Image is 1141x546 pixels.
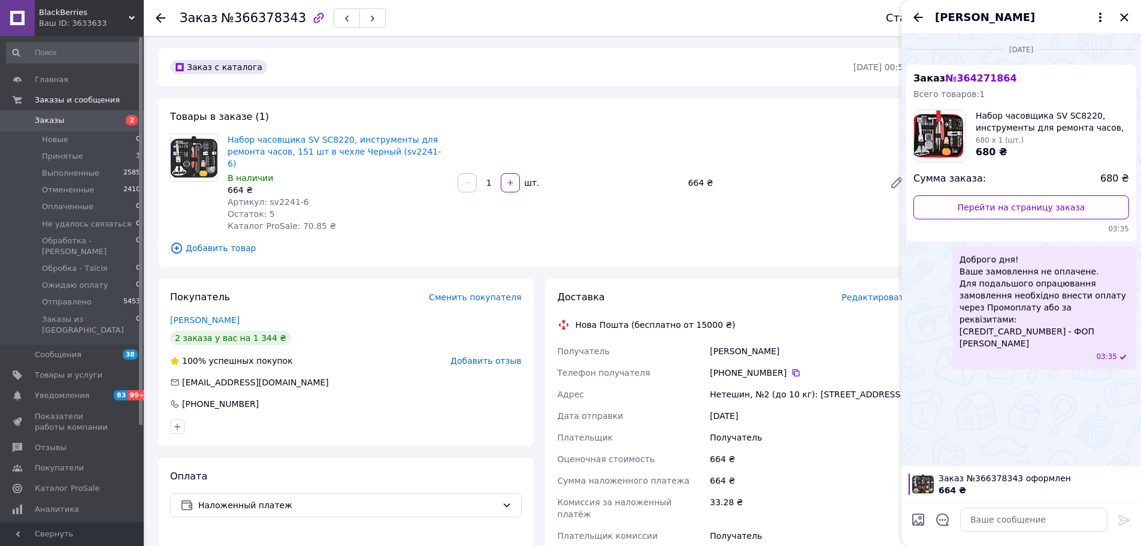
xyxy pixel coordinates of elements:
span: Товары в заказе (1) [170,111,269,122]
span: 2410 [123,185,140,195]
span: 0 [136,236,140,257]
div: 664 ₴ [683,174,880,191]
div: 664 ₴ [228,184,448,196]
span: Телефон получателя [558,368,650,378]
div: [PHONE_NUMBER] [710,367,909,379]
span: Аналитика [35,504,79,515]
a: Перейти на страницу заказа [913,195,1129,219]
span: Доставка [558,291,605,303]
span: Оплата [170,470,207,482]
span: Заказ [180,11,217,25]
span: 03:35 30.09.2025 [1096,352,1117,362]
span: Покупатель [170,291,230,303]
span: 680 ₴ [1100,172,1129,186]
div: Нова Пошта (бесплатно от 15000 ₴) [573,319,739,331]
div: Вернуться назад [156,12,165,24]
div: 33.28 ₴ [707,491,911,525]
div: успешных покупок [170,355,293,367]
span: Дата отправки [558,411,624,421]
div: Нетешин, №2 (до 10 кг): [STREET_ADDRESS] [707,384,911,405]
span: Доброго дня! Ваше замовлення не оплачене. Для подальшого опрацювання замовлення необхідно внести ... [960,254,1129,349]
span: BlackBerries [39,7,129,18]
span: Заказ №366378343 оформлен [939,472,1134,484]
div: шт. [521,177,540,189]
span: Отзывы [35,442,66,453]
span: Оценочная стоимость [558,454,655,464]
span: Заказы из [GEOGRAPHIC_DATA] [42,314,136,336]
span: 100% [182,356,206,366]
span: Выполненные [42,168,99,179]
span: Сообщения [35,349,81,360]
span: [EMAIL_ADDRESS][DOMAIN_NAME] [182,378,329,387]
span: Принятые [42,151,83,162]
span: 0 [136,134,140,145]
span: Адрес [558,390,584,399]
span: Покупатели [35,463,84,473]
span: Комиссия за наложенный платёж [558,497,672,519]
span: Отмененные [42,185,94,195]
div: Ваш ID: 3633633 [39,18,144,29]
span: Товары и услуги [35,370,102,381]
span: 0 [136,219,140,230]
span: Главная [35,74,68,85]
span: №366378343 [221,11,306,25]
input: Поиск [6,42,141,64]
div: 664 ₴ [707,448,911,470]
span: Обробка - Таїсія [42,263,107,274]
span: 0 [136,280,140,291]
span: 680 ₴ [976,146,1007,158]
span: Наложенный платеж [198,499,497,512]
span: [PERSON_NAME] [935,10,1035,25]
span: Сумма наложенного платежа [558,476,690,485]
span: Каталог ProSale [35,483,99,494]
a: Набор часовщика SV SC8220, инструменты для ремонта часов, 151 шт в чехле Черный (sv2241-6) [228,135,441,168]
span: 0 [136,201,140,212]
img: 4384757841_w100_h100_nabor-chasovschika-sv.jpg [914,110,966,162]
span: 83 [114,390,128,400]
button: Открыть шаблоны ответов [935,512,951,527]
span: № 364271864 [945,73,1016,84]
span: 99+ [128,390,147,400]
img: Набор часовщика SV SC8220, инструменты для ремонта часов, 151 шт в чехле Черный (sv2241-6) [171,134,217,181]
span: Оплаченные [42,201,93,212]
span: Отправлено [42,297,92,307]
span: 38 [123,349,138,360]
a: [PERSON_NAME] [170,315,240,325]
span: Заказы и сообщения [35,95,120,105]
span: Не удалось связаться [42,219,131,230]
span: 0 [136,263,140,274]
a: Редактировать [885,171,909,195]
button: Назад [911,10,925,25]
div: Статус заказа [886,12,966,24]
span: 5453 [123,297,140,307]
span: 680 x 1 (шт.) [976,136,1024,144]
span: Заказ [913,73,1017,84]
span: Редактировать [842,292,909,302]
span: Всего товаров: 1 [913,89,985,99]
div: Получатель [707,427,911,448]
span: Артикул: sv2241-6 [228,197,309,207]
span: Остаток: 5 [228,209,275,219]
span: В наличии [228,173,273,183]
span: Уведомления [35,390,89,401]
span: 03:35 30.09.2025 [913,224,1129,234]
span: Сменить покупателя [429,292,521,302]
div: [PHONE_NUMBER] [181,398,260,410]
span: 2585 [123,168,140,179]
span: Добавить отзыв [450,356,521,366]
div: 2 заказа у вас на 1 344 ₴ [170,331,291,345]
span: Каталог ProSale: 70.85 ₴ [228,221,336,231]
div: 664 ₴ [707,470,911,491]
span: Новые [42,134,68,145]
span: 0 [136,314,140,336]
button: Закрыть [1117,10,1131,25]
button: [PERSON_NAME] [935,10,1107,25]
span: [DATE] [1004,45,1039,55]
span: Получатель [558,346,610,356]
span: Сумма заказа: [913,172,986,186]
span: Заказы [35,115,64,126]
span: Добавить товар [170,242,909,255]
span: Набор часовщика SV SC8220, инструменты для ремонта часов, 151 шт в чехле Красный (sv2241-11) [976,110,1129,134]
span: 664 ₴ [939,485,966,495]
span: 2 [126,115,138,125]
